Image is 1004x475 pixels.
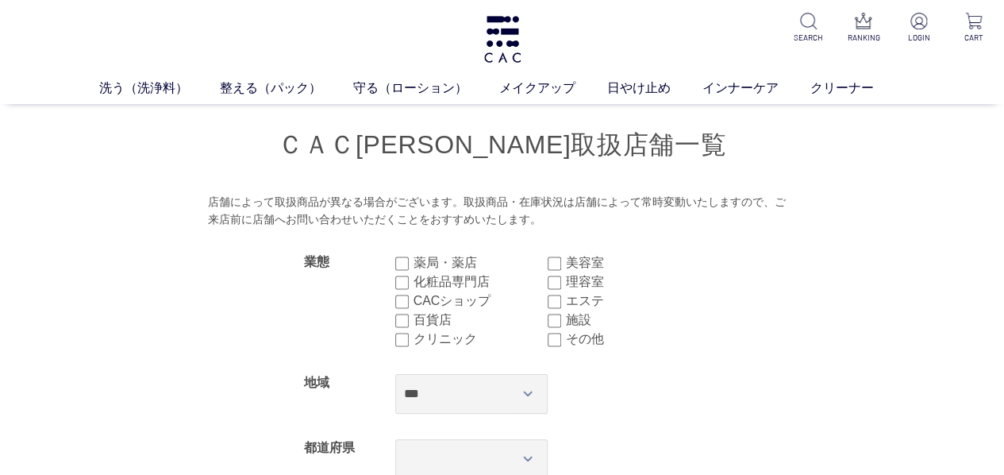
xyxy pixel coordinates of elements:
[499,79,607,98] a: メイクアップ
[99,79,220,98] a: 洗う（洗浄料）
[304,255,329,268] label: 業態
[304,376,329,389] label: 地域
[810,79,906,98] a: クリーナー
[414,311,548,330] label: 百貨店
[901,13,937,44] a: LOGIN
[607,79,702,98] a: 日やけ止め
[566,272,700,292] label: 理容室
[901,32,937,44] p: LOGIN
[414,253,548,272] label: 薬局・薬店
[414,272,548,292] label: 化粧品専門店
[566,311,700,330] label: 施設
[353,79,499,98] a: 守る（ローション）
[845,32,881,44] p: RANKING
[791,13,826,44] a: SEARCH
[566,292,700,311] label: エステ
[304,441,355,454] label: 都道府県
[106,128,899,162] h1: ＣＡＣ[PERSON_NAME]取扱店舗一覧
[566,330,700,349] label: その他
[702,79,810,98] a: インナーケア
[208,194,796,228] div: 店舗によって取扱商品が異なる場合がございます。取扱商品・在庫状況は店舗によって常時変動いたしますので、ご来店前に店舗へお問い合わせいただくことをおすすめいたします。
[791,32,826,44] p: SEARCH
[956,13,991,44] a: CART
[414,330,548,349] label: クリニック
[566,253,700,272] label: 美容室
[414,292,548,311] label: CACショップ
[956,32,991,44] p: CART
[845,13,881,44] a: RANKING
[220,79,353,98] a: 整える（パック）
[482,16,523,63] img: logo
